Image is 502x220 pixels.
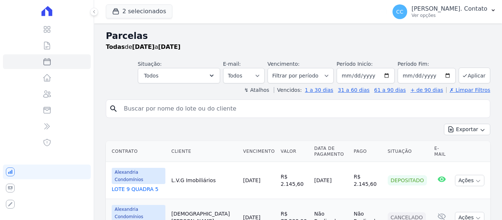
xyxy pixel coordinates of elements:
[138,68,220,83] button: Todos
[311,141,351,162] th: Data de Pagamento
[223,61,241,67] label: E-mail:
[385,141,431,162] th: Situação
[112,185,165,193] a: LOTE 9 QUADRA 5
[274,87,302,93] label: Vencidos:
[268,61,300,67] label: Vencimento:
[106,43,180,51] p: de a
[112,168,165,184] span: Alexandria Condomínios
[412,5,487,12] p: [PERSON_NAME]. Contato
[240,141,277,162] th: Vencimento
[305,87,333,93] a: 1 a 30 dias
[132,43,155,50] strong: [DATE]
[431,141,452,162] th: E-mail
[459,68,490,83] button: Aplicar
[444,124,490,135] button: Exportar
[106,29,490,43] h2: Parcelas
[388,175,427,185] div: Depositado
[106,141,168,162] th: Contrato
[158,43,180,50] strong: [DATE]
[337,61,373,67] label: Período Inicío:
[278,162,311,199] td: R$ 2.145,60
[387,1,502,22] button: CC [PERSON_NAME]. Contato Ver opções
[138,61,162,67] label: Situação:
[106,43,125,50] strong: Todas
[338,87,369,93] a: 31 a 60 dias
[351,162,385,199] td: R$ 2.145,60
[119,101,487,116] input: Buscar por nome do lote ou do cliente
[455,175,484,186] button: Ações
[374,87,406,93] a: 61 a 90 dias
[351,141,385,162] th: Pago
[244,87,269,93] label: ↯ Atalhos
[410,87,443,93] a: + de 90 dias
[168,162,240,199] td: L.V.G Imobiliários
[144,71,158,80] span: Todos
[106,4,172,18] button: 2 selecionados
[398,60,456,68] label: Período Fim:
[446,87,490,93] a: ✗ Limpar Filtros
[109,104,118,113] i: search
[311,162,351,199] td: [DATE]
[412,12,487,18] p: Ver opções
[278,141,311,162] th: Valor
[243,177,260,183] a: [DATE]
[396,9,404,14] span: CC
